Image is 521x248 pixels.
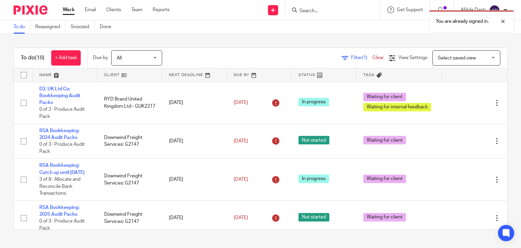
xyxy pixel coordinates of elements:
[234,177,248,182] span: [DATE]
[39,219,85,231] span: 0 of 3 · Produce Audit Pack
[362,55,367,60] span: (1)
[100,20,116,34] a: Done
[51,50,81,66] a: + Add task
[85,6,96,13] a: Email
[97,82,162,124] td: RYD Brand United Kingdom Ltd - GUK2217
[14,5,47,15] img: Pixie
[298,175,329,183] span: In progress
[63,6,75,13] a: Work
[162,200,227,235] td: [DATE]
[363,93,406,101] span: Waiting for client
[117,56,122,60] span: All
[234,215,248,220] span: [DATE]
[39,163,84,175] a: RSA Bookkeeping: Catch up until [DATE]
[162,159,227,200] td: [DATE]
[21,54,44,61] h1: To do
[363,213,406,222] span: Waiting for client
[162,124,227,159] td: [DATE]
[35,20,65,34] a: Reassigned
[298,136,329,144] span: Not started
[97,200,162,235] td: Downwind Freight Services: G2147
[398,55,427,60] span: View Settings
[298,213,329,222] span: Not started
[39,87,80,105] a: D2. UK Ltd Co: Bookkeeping Audit Packs
[489,5,500,16] img: svg%3E
[438,56,476,60] span: Select saved view
[298,98,329,106] span: In progress
[351,55,372,60] span: Filter
[97,124,162,159] td: Downwind Freight Services: G2147
[234,100,248,105] span: [DATE]
[39,107,85,119] span: 0 of 2 · Produce Audit Pack
[234,139,248,143] span: [DATE]
[363,136,406,144] span: Waiting for client
[97,159,162,200] td: Downwind Freight Services: G2147
[372,55,384,60] a: Clear
[363,175,406,183] span: Waiting for client
[39,177,80,196] span: 3 of 8 · Allocate and Reconcile Bank Transactions
[162,82,227,124] td: [DATE]
[436,18,489,25] p: You are already signed in.
[14,20,30,34] a: To do
[363,73,375,77] span: Tags
[131,6,142,13] a: Team
[39,205,79,217] a: RSA Bookkeeping: 2025 Audit Packs
[39,142,85,154] span: 0 of 3 · Produce Audit Pack
[106,6,121,13] a: Clients
[35,55,44,60] span: (18)
[363,103,431,111] span: Waiting for internal feedback
[93,54,108,61] p: Due by
[39,128,79,140] a: RSA Bookkeeping: 2024 Audit Packs
[71,20,95,34] a: Snoozed
[153,6,170,13] a: Reports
